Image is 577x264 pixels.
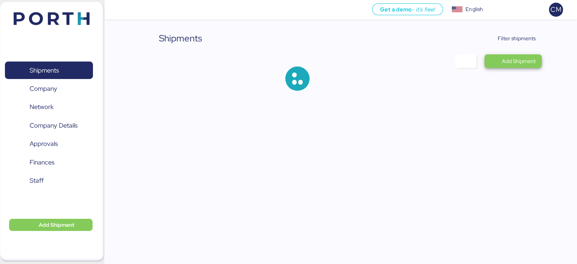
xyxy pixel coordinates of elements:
[30,65,59,76] span: Shipments
[5,135,93,153] a: Approvals
[5,172,93,190] a: Staff
[482,32,542,45] button: Filter shipments
[5,98,93,116] a: Network
[30,138,58,149] span: Approvals
[502,57,536,66] span: Add Shipment
[159,32,202,45] div: Shipments
[30,157,54,168] span: Finances
[484,54,542,68] a: Add Shipment
[465,5,483,13] div: English
[498,34,536,43] span: Filter shipments
[5,117,93,134] a: Company Details
[39,220,74,229] span: Add Shipment
[30,175,44,186] span: Staff
[5,62,93,79] a: Shipments
[550,5,561,14] span: CM
[30,101,53,112] span: Network
[30,83,57,94] span: Company
[5,80,93,98] a: Company
[30,120,77,131] span: Company Details
[9,219,93,231] button: Add Shipment
[5,154,93,171] a: Finances
[109,3,122,16] button: Menu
